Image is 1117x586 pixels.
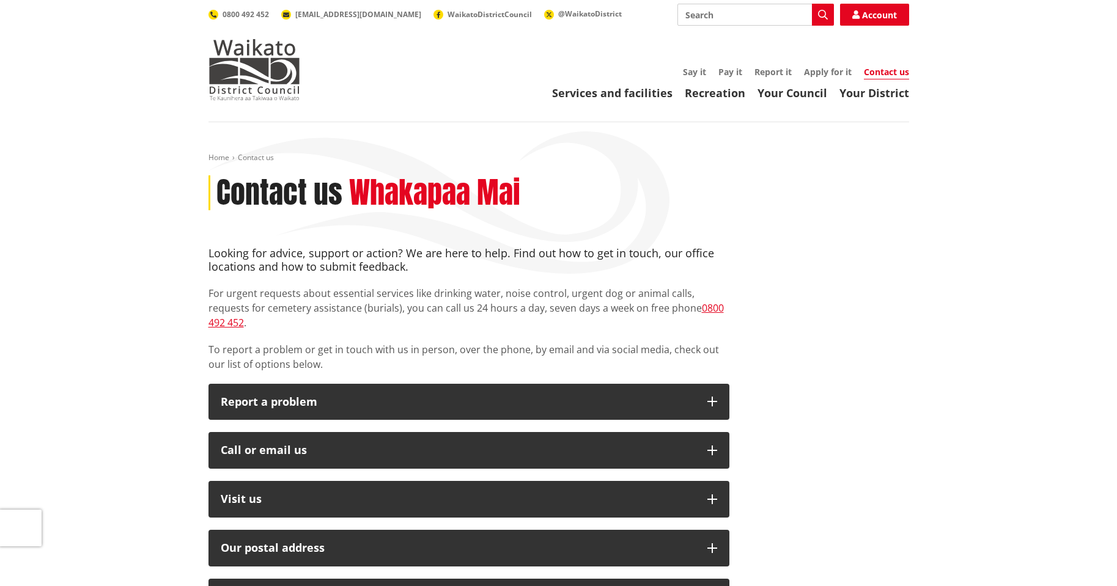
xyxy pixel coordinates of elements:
[208,530,729,566] button: Our postal address
[804,66,852,78] a: Apply for it
[208,39,300,100] img: Waikato District Council - Te Kaunihera aa Takiwaa o Waikato
[208,342,729,372] p: To report a problem or get in touch with us in person, over the phone, by email and via social me...
[754,66,792,78] a: Report it
[221,444,695,456] div: Call or email us
[448,9,532,20] span: WaikatoDistrictCouncil
[839,86,909,100] a: Your District
[223,9,269,20] span: 0800 492 452
[238,152,274,163] span: Contact us
[221,396,695,408] p: Report a problem
[558,9,622,19] span: @WaikatoDistrict
[208,432,729,469] button: Call or email us
[433,9,532,20] a: WaikatoDistrictCouncil
[552,86,673,100] a: Services and facilities
[208,301,724,329] a: 0800 492 452
[281,9,421,20] a: [EMAIL_ADDRESS][DOMAIN_NAME]
[221,542,695,554] h2: Our postal address
[677,4,834,26] input: Search input
[221,493,695,505] p: Visit us
[208,384,729,420] button: Report a problem
[208,286,729,330] p: For urgent requests about essential services like drinking water, noise control, urgent dog or an...
[208,153,909,163] nav: breadcrumb
[349,175,520,211] h2: Whakapaa Mai
[840,4,909,26] a: Account
[208,481,729,518] button: Visit us
[718,66,742,78] a: Pay it
[683,66,706,78] a: Say it
[295,9,421,20] span: [EMAIL_ADDRESS][DOMAIN_NAME]
[208,152,229,163] a: Home
[208,247,729,273] h4: Looking for advice, support or action? We are here to help. Find out how to get in touch, our off...
[864,66,909,79] a: Contact us
[216,175,342,211] h1: Contact us
[758,86,827,100] a: Your Council
[685,86,745,100] a: Recreation
[544,9,622,19] a: @WaikatoDistrict
[208,9,269,20] a: 0800 492 452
